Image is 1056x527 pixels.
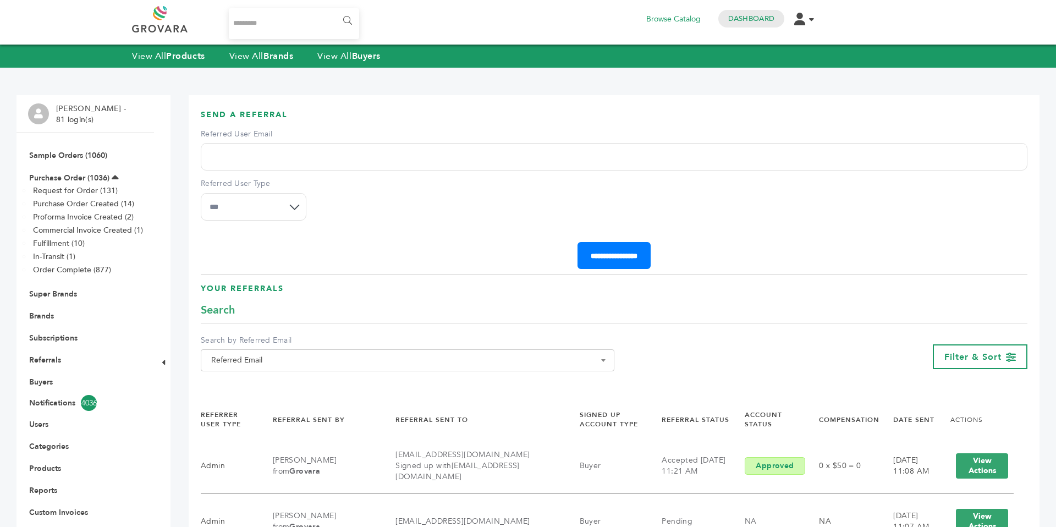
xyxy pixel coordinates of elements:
[29,377,53,387] a: Buyers
[201,129,1027,140] label: Referred User Email
[263,50,293,62] strong: Brands
[29,395,141,411] a: Notifications4036
[352,50,381,62] strong: Buyers
[132,50,205,62] a: View AllProducts
[229,50,294,62] a: View AllBrands
[395,415,468,424] a: REFERRAL SENT TO
[956,453,1008,479] button: View Actions
[29,441,69,452] a: Categories
[201,283,1027,303] h3: Your Referrals
[29,311,54,321] a: Brands
[29,463,61,474] a: Products
[662,415,729,424] a: REFERRAL STATUS
[893,415,934,424] a: DATE SENT
[33,225,143,235] a: Commercial Invoice Created (1)
[580,516,601,526] a: Buyer
[580,460,601,471] a: Buyer
[229,8,359,39] input: Search...
[29,507,88,518] a: Custom Invoices
[56,103,129,125] li: [PERSON_NAME] - 81 login(s)
[944,351,1002,363] span: Filter & Sort
[745,457,806,475] div: Approved
[207,353,608,368] span: Referred Email
[33,212,134,222] a: Proforma Invoice Created (2)
[33,265,111,275] a: Order Complete (877)
[166,50,205,62] strong: Products
[201,109,1027,129] h3: Send A Referral
[33,185,118,196] a: Request for Order (131)
[937,401,1013,438] th: Actions
[728,14,774,24] a: Dashboard
[201,410,241,429] a: REFERRER USER TYPE
[201,335,614,346] label: Search by Referred Email
[819,415,879,424] a: COMPENSATION
[805,438,879,494] td: 0 x $50 = 0
[395,449,530,481] a: [EMAIL_ADDRESS][DOMAIN_NAME]
[745,516,757,526] a: NA
[289,466,320,476] b: Grovara
[29,173,109,183] a: Purchase Order (1036)
[33,251,75,262] a: In-Transit (1)
[29,419,48,430] a: Users
[662,455,725,476] a: Accepted [DATE] 11:21 AM
[395,516,530,526] a: [EMAIL_ADDRESS][DOMAIN_NAME]
[29,355,61,365] a: Referrals
[745,410,782,429] a: ACCOUNT STATUS
[273,415,345,424] a: REFERRAL SENT BY
[646,13,701,25] a: Browse Catalog
[29,289,77,299] a: Super Brands
[29,333,78,343] a: Subscriptions
[29,485,57,496] a: Reports
[33,238,85,249] a: Fulfillment (10)
[201,438,259,494] td: Admin
[29,150,107,161] a: Sample Orders (1060)
[81,395,97,411] span: 4036
[201,178,306,189] label: Referred User Type
[893,455,929,476] span: [DATE] 11:08 AM
[317,50,381,62] a: View AllBuyers
[662,516,692,526] a: Pending
[395,460,520,482] span: Signed up with [EMAIL_ADDRESS][DOMAIN_NAME]
[33,199,134,209] a: Purchase Order Created (14)
[201,349,614,371] span: Referred Email
[580,410,638,429] a: SIGNED UP ACCOUNT TYPE
[273,455,337,476] a: [PERSON_NAME] from
[28,103,49,124] img: profile.png
[201,303,235,318] span: Search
